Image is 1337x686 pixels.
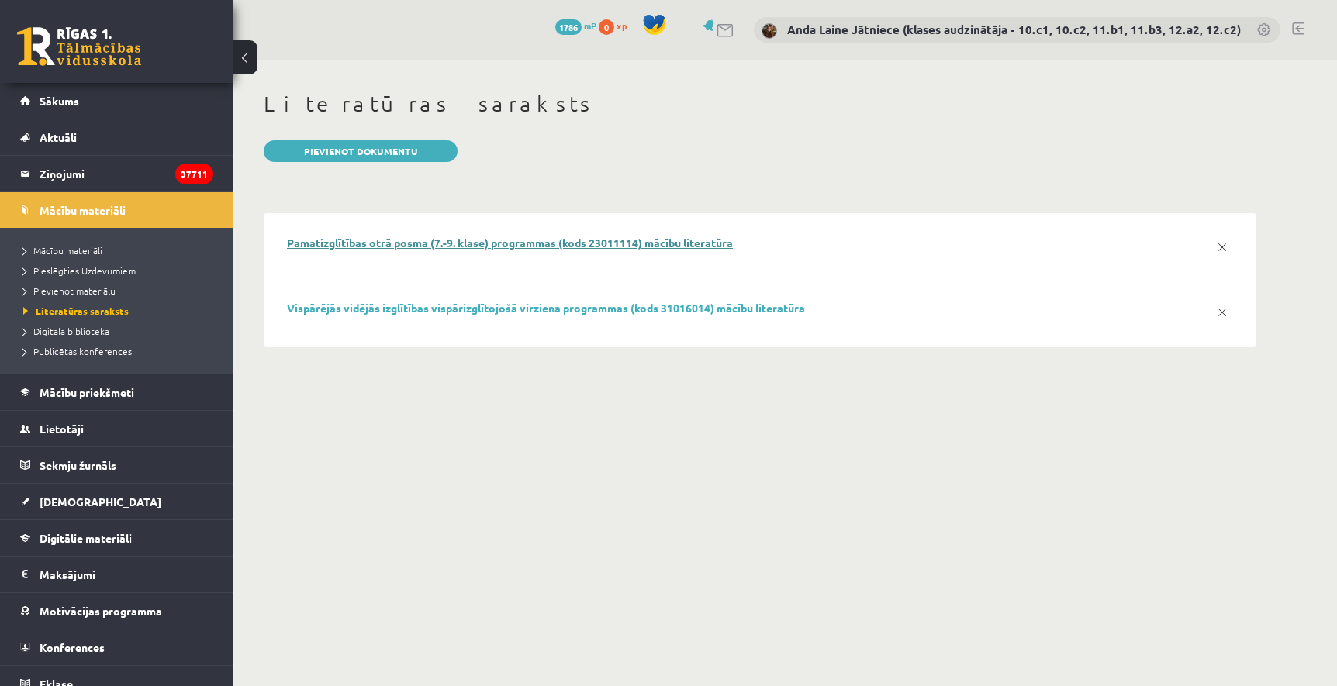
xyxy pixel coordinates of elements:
[1211,302,1233,323] a: x
[555,19,582,35] span: 1786
[23,305,129,317] span: Literatūras saraksts
[23,264,217,278] a: Pieslēgties Uzdevumiem
[40,422,84,436] span: Lietotāji
[20,593,213,629] a: Motivācijas programma
[20,411,213,446] a: Lietotāji
[40,94,79,108] span: Sākums
[287,236,733,250] a: Pamatizglītības otrā posma (7.-9. klase) programmas (kods 23011114) mācību literatūra
[264,91,1256,117] h1: Literatūras saraksts
[23,324,217,338] a: Digitālā bibliotēka
[1211,236,1233,258] a: x
[20,156,213,191] a: Ziņojumi37711
[40,495,161,508] span: [DEMOGRAPHIC_DATA]
[20,447,213,483] a: Sekmju žurnāls
[617,19,627,32] span: xp
[23,344,217,358] a: Publicētas konferences
[40,385,134,399] span: Mācību priekšmeti
[40,130,77,144] span: Aktuāli
[23,243,217,257] a: Mācību materiāli
[40,557,213,592] legend: Maksājumi
[23,284,217,298] a: Pievienot materiālu
[555,19,596,32] a: 1786 mP
[40,640,105,654] span: Konferences
[599,19,614,35] span: 0
[20,83,213,119] a: Sākums
[23,304,217,318] a: Literatūras saraksts
[599,19,634,32] a: 0 xp
[584,19,596,32] span: mP
[40,156,213,191] legend: Ziņojumi
[20,557,213,592] a: Maksājumi
[40,203,126,217] span: Mācību materiāli
[787,22,1241,37] a: Anda Laine Jātniece (klases audzinātāja - 10.c1, 10.c2, 11.b1, 11.b3, 12.a2, 12.c2)
[175,164,213,184] i: 37711
[23,345,132,357] span: Publicētas konferences
[20,484,213,519] a: [DEMOGRAPHIC_DATA]
[287,301,805,315] a: Vispārējās vidējās izglītības vispārizglītojošā virziena programmas (kods 31016014) mācību litera...
[264,140,458,162] a: Pievienot dokumentu
[20,629,213,665] a: Konferences
[23,325,109,337] span: Digitālā bibliotēka
[40,458,116,472] span: Sekmju žurnāls
[20,119,213,155] a: Aktuāli
[20,520,213,556] a: Digitālie materiāli
[23,244,102,257] span: Mācību materiāli
[23,264,136,277] span: Pieslēgties Uzdevumiem
[762,23,777,39] img: Anda Laine Jātniece (klases audzinātāja - 10.c1, 10.c2, 11.b1, 11.b3, 12.a2, 12.c2)
[40,531,132,545] span: Digitālie materiāli
[23,284,116,297] span: Pievienot materiālu
[40,604,162,618] span: Motivācijas programma
[17,27,141,66] a: Rīgas 1. Tālmācības vidusskola
[20,374,213,410] a: Mācību priekšmeti
[20,192,213,228] a: Mācību materiāli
